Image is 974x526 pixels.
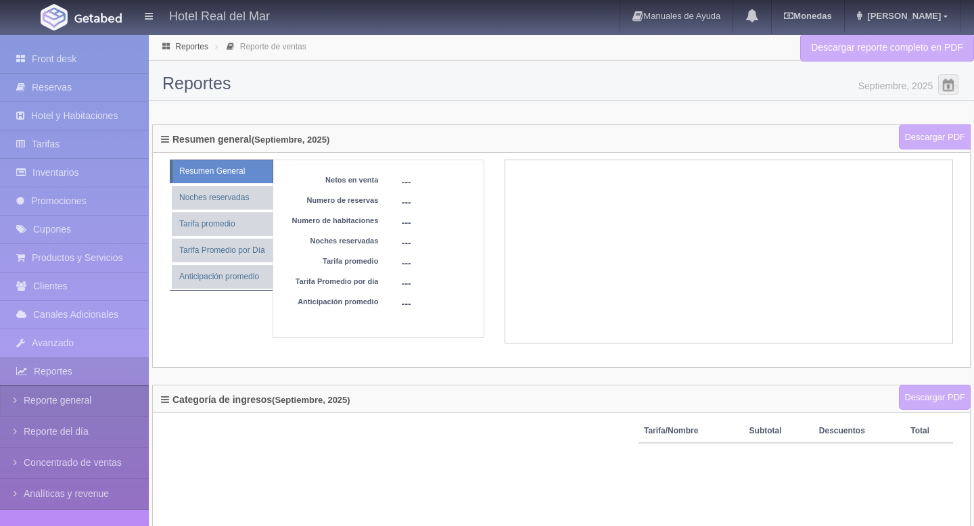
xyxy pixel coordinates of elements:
dd: --- [402,297,490,317]
img: Getabed [41,4,68,30]
h4: Hotel Real del Mar [169,7,270,24]
span: Seleccionar Mes [938,74,958,95]
a: Anticipación promedio [172,265,273,289]
dd: --- [402,236,490,256]
dd: --- [402,175,490,195]
th: Tarifa/Nombre [639,420,744,443]
th: Total [905,420,953,443]
dd: --- [402,216,490,236]
label: (Septiembre, 2025) [252,135,330,145]
a: Reportes [175,42,208,51]
a: Descargar reporte completo en PDF [800,34,974,62]
b: Monedas [784,11,831,21]
a: Tarifa promedio [172,212,273,236]
dd: --- [402,195,490,216]
dt: Netos en venta [280,175,379,186]
a: Resumen General [172,160,273,183]
a: Tarifa Promedio por Día [172,239,273,262]
a: Reporte de ventas [240,42,306,51]
span: [PERSON_NAME] [864,11,941,21]
h4: Categoría de ingresos [161,395,350,408]
img: Getabed [74,13,122,23]
dt: Numero de habitaciones [280,216,379,226]
dt: Noches reservadas [280,236,379,247]
h2: Reportes [162,74,960,93]
dd: --- [402,277,490,297]
dt: Tarifa promedio [280,256,379,267]
a: Descargar PDF [899,124,971,150]
dt: Numero de reservas [280,195,379,206]
label: (Septiembre, 2025) [272,396,350,405]
dd: --- [402,256,490,277]
a: Descargar PDF [899,385,971,410]
dt: Anticipación promedio [280,297,379,308]
a: Noches reservadas [172,186,273,210]
th: Descuentos [814,420,906,443]
h4: Resumen general [161,135,329,148]
th: Subtotal [744,420,814,443]
dt: Tarifa Promedio por día [280,277,379,287]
